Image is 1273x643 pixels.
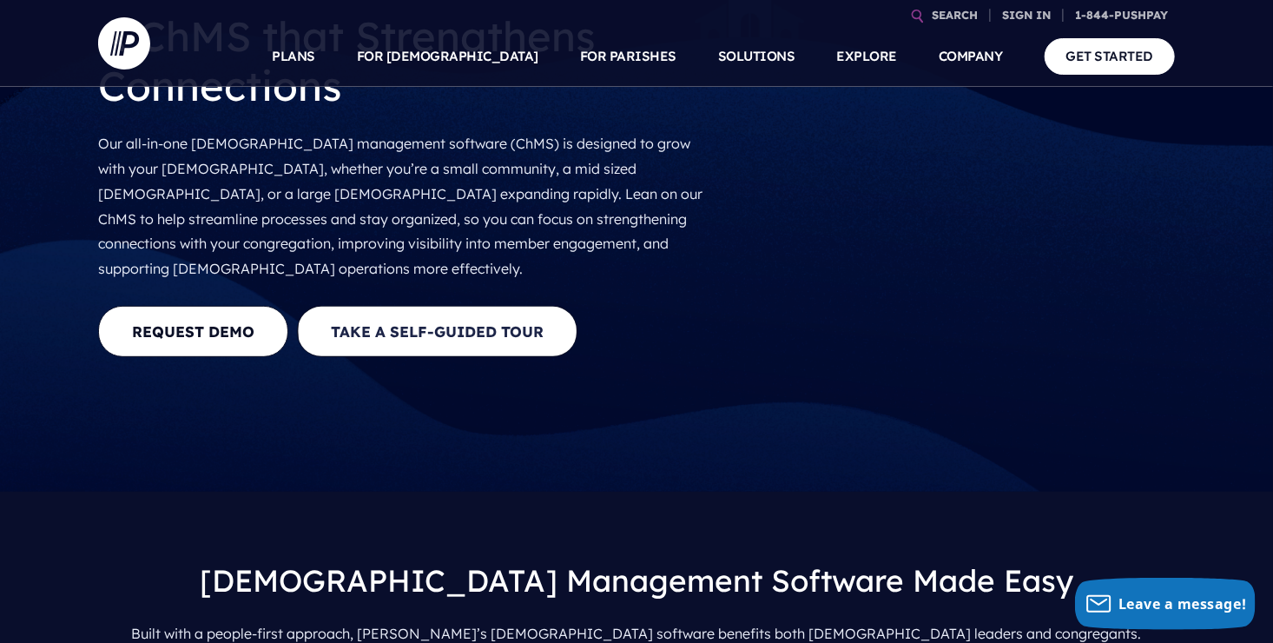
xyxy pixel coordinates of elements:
h3: [DEMOGRAPHIC_DATA] Management Software Made Easy [112,547,1161,615]
span: Leave a message! [1118,594,1247,613]
button: Leave a message! [1075,578,1256,630]
a: GET STARTED [1045,38,1176,74]
a: EXPLORE [837,26,898,87]
a: REQUEST DEMO [98,306,288,357]
a: FOR [DEMOGRAPHIC_DATA] [357,26,538,87]
p: Our all-in-one [DEMOGRAPHIC_DATA] management software (ChMS) is designed to grow with your [DEMOG... [98,124,715,288]
a: FOR PARISHES [580,26,676,87]
a: PLANS [273,26,316,87]
button: Take a Self-guided Tour [297,306,577,357]
a: SOLUTIONS [718,26,795,87]
a: COMPANY [939,26,1003,87]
